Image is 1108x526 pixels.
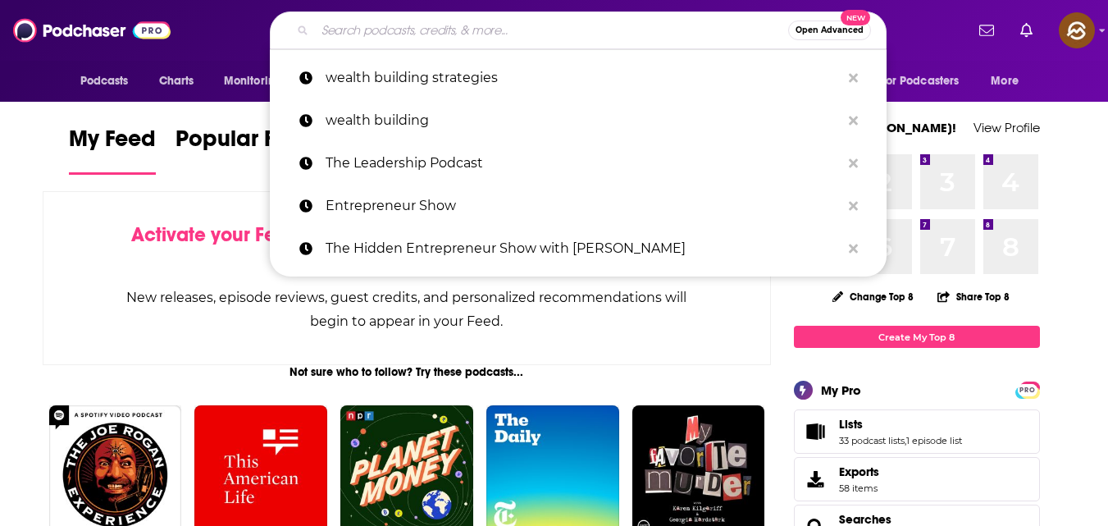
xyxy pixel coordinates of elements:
[1018,384,1037,396] span: PRO
[794,457,1040,501] a: Exports
[176,125,315,162] span: Popular Feed
[125,223,689,271] div: by following Podcasts, Creators, Lists, and other Users!
[69,66,150,97] button: open menu
[224,70,282,93] span: Monitoring
[69,125,156,175] a: My Feed
[270,142,887,185] a: The Leadership Podcast
[69,125,156,162] span: My Feed
[326,99,841,142] p: wealth building
[800,420,832,443] a: Lists
[326,227,841,270] p: The Hidden Entrepreneur Show with Josh Cary
[881,70,960,93] span: For Podcasters
[43,365,772,379] div: Not sure who to follow? Try these podcasts...
[906,435,962,446] a: 1 episode list
[839,417,962,432] a: Lists
[839,483,879,494] span: 58 items
[125,286,689,333] div: New releases, episode reviews, guest credits, and personalized recommendations will begin to appe...
[326,142,841,185] p: The Leadership Podcast
[1059,12,1095,48] span: Logged in as hey85204
[839,435,905,446] a: 33 podcast lists
[821,382,861,398] div: My Pro
[937,281,1010,313] button: Share Top 8
[270,99,887,142] a: wealth building
[80,70,129,93] span: Podcasts
[973,16,1001,44] a: Show notifications dropdown
[326,185,841,227] p: Entrepreneur Show
[839,464,879,479] span: Exports
[905,435,906,446] span: ,
[796,26,864,34] span: Open Advanced
[800,468,832,491] span: Exports
[1014,16,1039,44] a: Show notifications dropdown
[159,70,194,93] span: Charts
[1059,12,1095,48] img: User Profile
[870,66,983,97] button: open menu
[973,120,1040,135] a: View Profile
[212,66,303,97] button: open menu
[270,227,887,270] a: The Hidden Entrepreneur Show with [PERSON_NAME]
[270,57,887,99] a: wealth building strategies
[794,326,1040,348] a: Create My Top 8
[270,11,887,49] div: Search podcasts, credits, & more...
[841,10,870,25] span: New
[1018,383,1037,396] a: PRO
[176,125,315,175] a: Popular Feed
[979,66,1039,97] button: open menu
[131,222,299,247] span: Activate your Feed
[788,21,871,40] button: Open AdvancedNew
[315,17,788,43] input: Search podcasts, credits, & more...
[13,15,171,46] img: Podchaser - Follow, Share and Rate Podcasts
[823,286,924,307] button: Change Top 8
[270,185,887,227] a: Entrepreneur Show
[1059,12,1095,48] button: Show profile menu
[148,66,204,97] a: Charts
[794,409,1040,454] span: Lists
[839,417,863,432] span: Lists
[326,57,841,99] p: wealth building strategies
[991,70,1019,93] span: More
